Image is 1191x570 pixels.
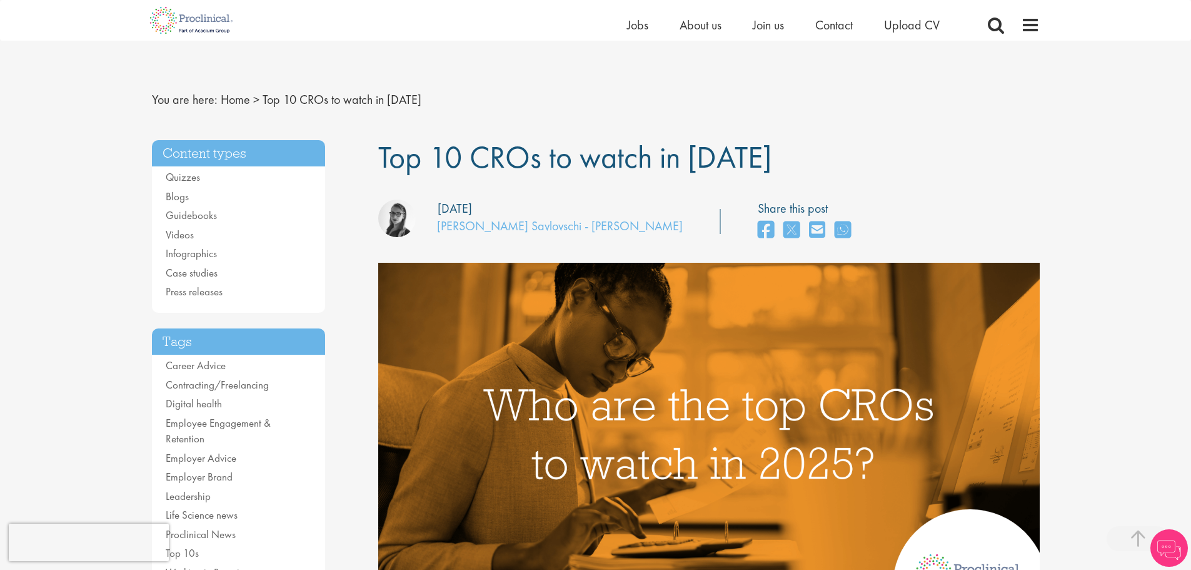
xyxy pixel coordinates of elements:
a: Jobs [627,17,648,33]
a: [PERSON_NAME] Savlovschi - [PERSON_NAME] [437,218,683,234]
a: Employee Engagement & Retention [166,416,271,446]
a: Join us [753,17,784,33]
span: You are here: [152,91,218,108]
a: Quizzes [166,170,200,184]
a: About us [680,17,721,33]
span: > [253,91,259,108]
a: Career Advice [166,359,226,372]
a: Case studies [166,266,218,280]
a: Contact [815,17,853,33]
h3: Tags [152,328,326,355]
a: Guidebooks [166,208,217,222]
a: Digital health [166,397,222,410]
a: Infographics [166,247,217,260]
a: Employer Advice [166,451,236,465]
a: share on email [809,217,825,244]
a: Press releases [166,285,223,298]
a: share on facebook [758,217,774,244]
a: Proclinical News [166,527,236,541]
a: Upload CV [884,17,940,33]
a: Videos [166,228,194,242]
a: Leadership [166,489,211,503]
iframe: reCAPTCHA [9,524,169,561]
img: Chatbot [1150,529,1188,567]
h3: Content types [152,140,326,167]
span: Top 10 CROs to watch in [DATE] [263,91,421,108]
a: Contracting/Freelancing [166,378,269,392]
img: Theodora Savlovschi - Wicks [378,200,416,237]
div: [DATE] [438,200,472,218]
a: share on twitter [783,217,800,244]
a: Employer Brand [166,470,233,484]
span: Top 10 CROs to watch in [DATE] [378,137,771,177]
a: breadcrumb link [221,91,250,108]
a: Life Science news [166,508,238,522]
label: Share this post [758,200,857,218]
a: Blogs [166,190,189,203]
a: Top 10s [166,546,199,560]
a: share on whats app [835,217,851,244]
